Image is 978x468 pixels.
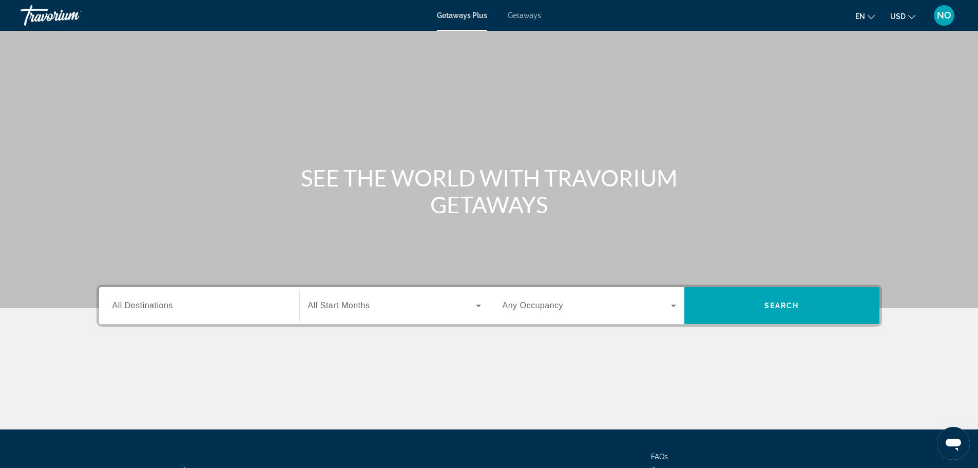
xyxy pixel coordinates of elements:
span: NO [937,10,951,21]
button: Search [684,287,879,324]
span: en [855,12,865,21]
a: Getaways Plus [437,11,487,20]
input: Select destination [112,300,286,312]
span: All Destinations [112,301,173,310]
span: All Start Months [308,301,370,310]
div: Search widget [99,287,879,324]
a: FAQs [651,453,668,461]
span: Any Occupancy [503,301,564,310]
button: Change language [855,9,875,24]
a: Getaways [508,11,541,20]
button: User Menu [931,5,957,26]
a: Travorium [21,2,123,29]
span: Search [764,302,799,310]
h1: SEE THE WORLD WITH TRAVORIUM GETAWAYS [297,164,682,218]
span: USD [890,12,906,21]
button: Change currency [890,9,915,24]
iframe: Bouton de lancement de la fenêtre de messagerie [937,427,970,460]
